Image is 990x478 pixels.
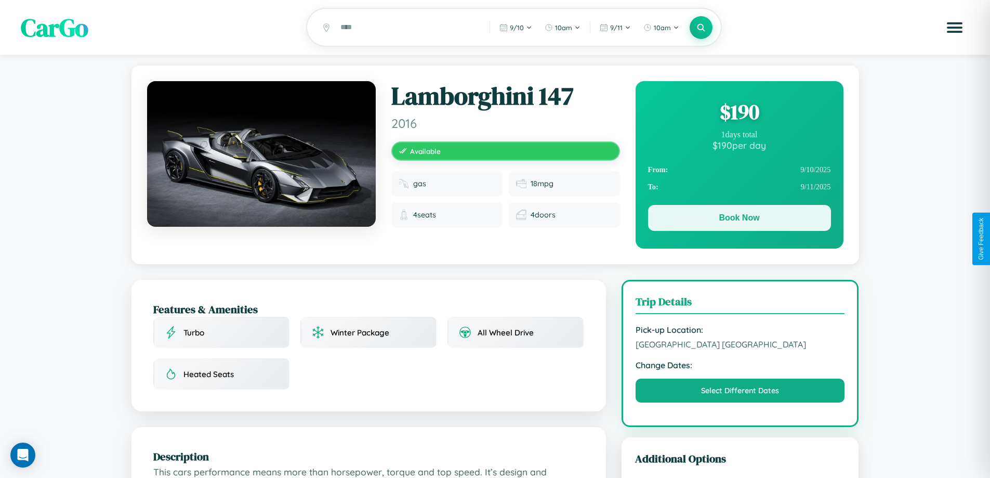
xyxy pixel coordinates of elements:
div: 9 / 11 / 2025 [648,178,831,196]
button: 9/10 [494,19,537,36]
div: $ 190 per day [648,139,831,151]
button: 10am [539,19,586,36]
span: 9 / 11 [610,23,623,32]
strong: To: [648,183,658,191]
span: [GEOGRAPHIC_DATA] [GEOGRAPHIC_DATA] [636,339,845,350]
button: 10am [638,19,684,36]
span: 18 mpg [531,179,553,188]
button: Book Now [648,205,831,231]
img: Fuel type [399,178,409,189]
h2: Description [153,449,584,464]
span: All Wheel Drive [478,328,534,338]
button: 9/11 [595,19,636,36]
img: Doors [516,210,526,220]
h3: Additional Options [635,451,846,466]
span: Heated Seats [183,369,234,379]
span: CarGo [21,10,88,45]
div: Open Intercom Messenger [10,443,35,468]
img: Seats [399,210,409,220]
strong: From: [648,165,668,174]
button: Open menu [940,13,969,42]
strong: Change Dates: [636,360,845,370]
span: 4 seats [413,210,436,219]
span: 4 doors [531,210,556,219]
h2: Features & Amenities [153,302,584,317]
div: 9 / 10 / 2025 [648,161,831,178]
span: 2016 [391,115,620,131]
div: Give Feedback [978,218,985,260]
img: Fuel efficiency [516,178,526,189]
h1: Lamborghini 147 [391,81,620,111]
span: 10am [555,23,572,32]
div: 1 days total [648,130,831,139]
span: Available [410,147,441,156]
button: Select Different Dates [636,379,845,403]
span: 10am [654,23,671,32]
span: Turbo [183,328,204,338]
span: 9 / 10 [510,23,524,32]
strong: Pick-up Location: [636,325,845,335]
img: Lamborghini 147 2016 [147,81,376,227]
div: $ 190 [648,98,831,126]
h3: Trip Details [636,294,845,314]
span: gas [413,179,426,188]
span: Winter Package [331,328,389,338]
